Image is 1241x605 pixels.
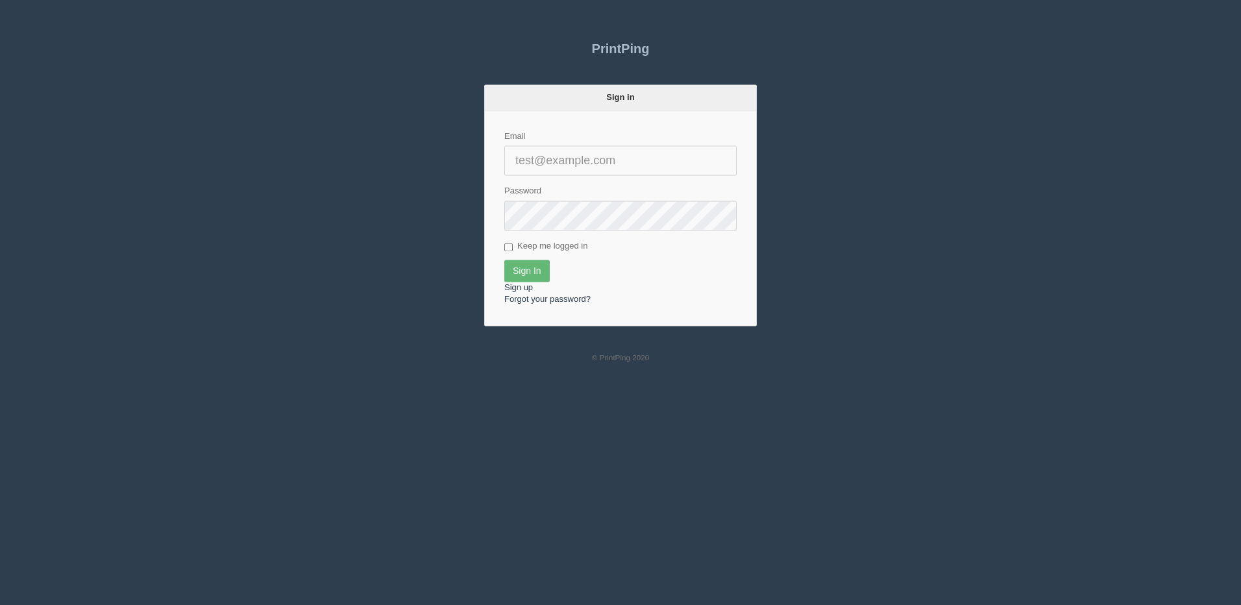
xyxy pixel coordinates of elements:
input: Keep me logged in [504,243,513,251]
label: Email [504,130,526,143]
input: Sign In [504,260,550,282]
a: PrintPing [484,32,757,65]
a: Forgot your password? [504,294,591,304]
small: © PrintPing 2020 [592,353,650,362]
input: test@example.com [504,145,737,175]
label: Password [504,185,541,197]
strong: Sign in [606,92,634,102]
label: Keep me logged in [504,240,587,253]
a: Sign up [504,282,533,292]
